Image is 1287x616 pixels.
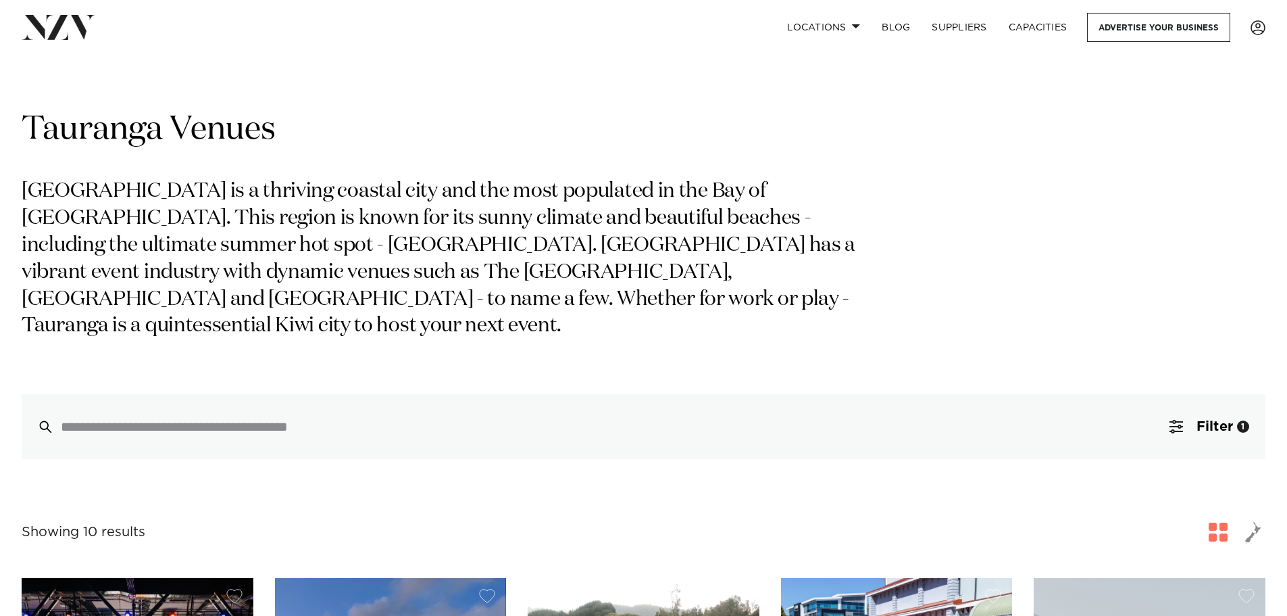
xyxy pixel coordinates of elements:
a: Locations [776,13,871,42]
a: SUPPLIERS [921,13,997,42]
h1: Tauranga Venues [22,109,1265,151]
p: [GEOGRAPHIC_DATA] is a thriving coastal city and the most populated in the Bay of [GEOGRAPHIC_DAT... [22,179,857,340]
div: Showing 10 results [22,522,145,543]
a: Capacities [998,13,1078,42]
div: 1 [1237,421,1249,433]
img: nzv-logo.png [22,15,95,39]
a: BLOG [871,13,921,42]
button: Filter1 [1153,394,1265,459]
a: Advertise your business [1087,13,1230,42]
span: Filter [1196,420,1233,433]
